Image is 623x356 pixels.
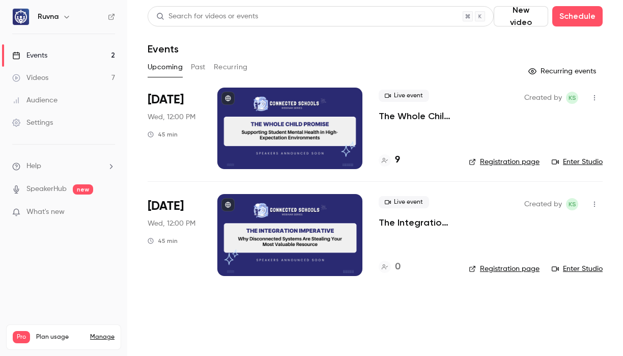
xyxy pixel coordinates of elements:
[12,161,115,172] li: help-dropdown-opener
[12,50,47,61] div: Events
[148,198,184,214] span: [DATE]
[26,184,67,195] a: SpeakerHub
[494,6,548,26] button: New video
[148,43,179,55] h1: Events
[148,130,178,139] div: 45 min
[13,331,30,343] span: Pro
[379,90,429,102] span: Live event
[12,73,48,83] div: Videos
[148,218,195,229] span: Wed, 12:00 PM
[148,112,195,122] span: Wed, 12:00 PM
[90,333,115,341] a: Manage
[38,12,59,22] h6: Ruvna
[148,194,201,276] div: Nov 19 Wed, 1:00 PM (America/New York)
[566,198,578,210] span: Kyra Sandness
[395,153,400,167] h4: 9
[103,208,115,217] iframe: Noticeable Trigger
[379,216,452,229] a: The Integration Imperative: Why Disconnected Systems Are Stealing Your Most Valuable Resource
[395,260,401,274] h4: 0
[156,11,258,22] div: Search for videos or events
[12,95,58,105] div: Audience
[524,63,603,79] button: Recurring events
[26,161,41,172] span: Help
[148,88,201,169] div: Oct 22 Wed, 1:00 PM (America/New York)
[379,196,429,208] span: Live event
[191,59,206,75] button: Past
[552,264,603,274] a: Enter Studio
[566,92,578,104] span: Kyra Sandness
[469,157,540,167] a: Registration page
[13,9,29,25] img: Ruvna
[214,59,248,75] button: Recurring
[73,184,93,195] span: new
[569,198,576,210] span: KS
[148,59,183,75] button: Upcoming
[379,110,452,122] a: The Whole Child Promise: Supporting Student Mental Health in High-Expectation Environments
[148,92,184,108] span: [DATE]
[469,264,540,274] a: Registration page
[379,153,400,167] a: 9
[26,207,65,217] span: What's new
[12,118,53,128] div: Settings
[148,237,178,245] div: 45 min
[379,260,401,274] a: 0
[524,198,562,210] span: Created by
[524,92,562,104] span: Created by
[552,157,603,167] a: Enter Studio
[569,92,576,104] span: KS
[552,6,603,26] button: Schedule
[36,333,84,341] span: Plan usage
